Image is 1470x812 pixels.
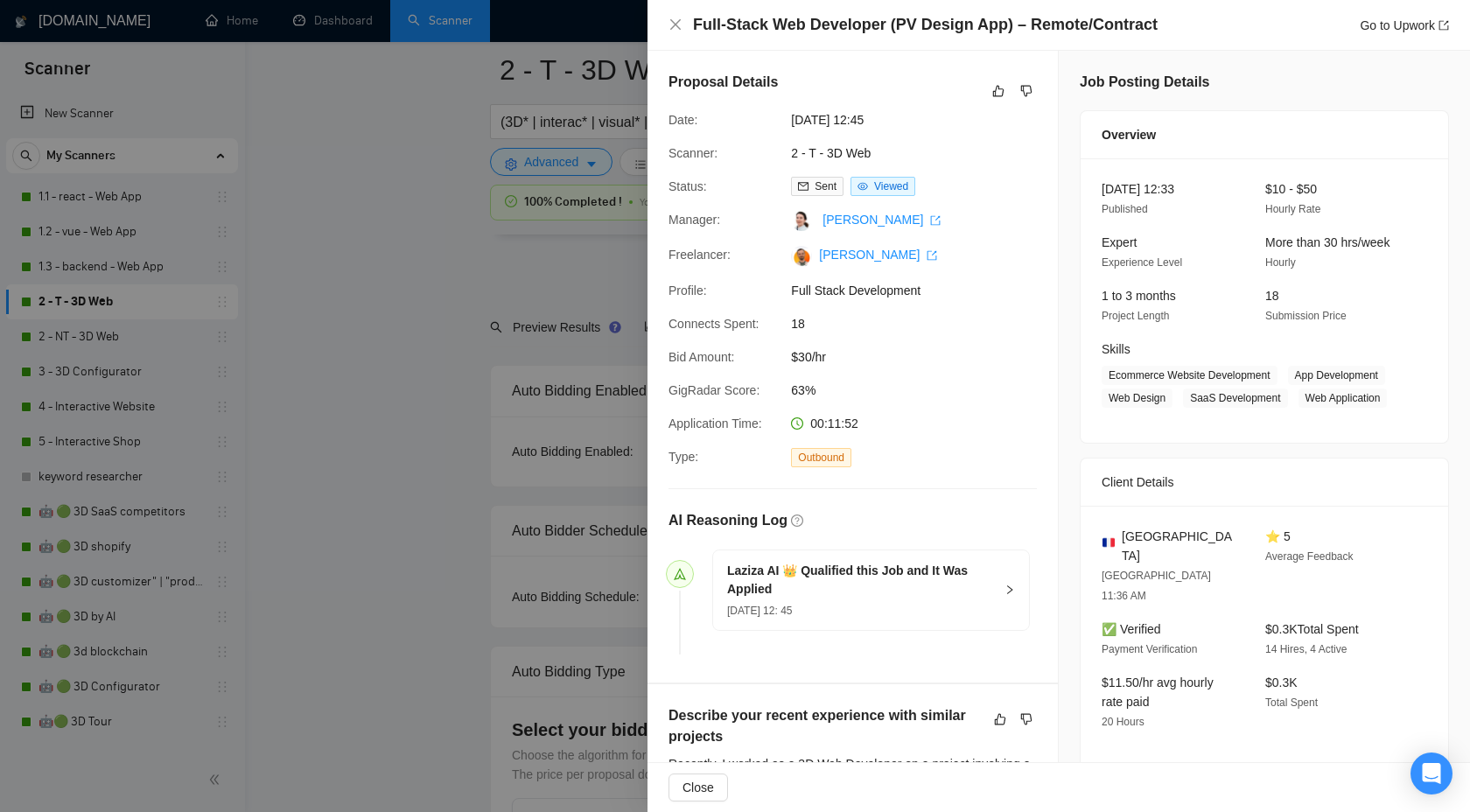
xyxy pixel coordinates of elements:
[1265,675,1298,689] span: $0.3K
[668,510,787,531] h5: AI Reasoning Log
[791,281,1053,300] span: Full Stack Development
[1102,125,1156,144] span: Overview
[1183,388,1287,408] span: SaaS Development
[668,248,731,262] span: Freelancer:
[1265,182,1317,196] span: $10 - $50
[992,84,1004,98] span: like
[1102,342,1130,356] span: Skills
[668,146,717,160] span: Scanner:
[1102,622,1161,636] span: ✅ Verified
[1020,712,1032,726] span: dislike
[1102,203,1148,215] span: Published
[668,416,762,430] span: Application Time:
[1016,709,1037,730] button: dislike
[810,416,858,430] span: 00:11:52
[1102,235,1137,249] span: Expert
[668,317,759,331] span: Connects Spent:
[1298,388,1388,408] span: Web Application
[1102,643,1197,655] span: Payment Verification
[668,773,728,801] button: Close
[990,709,1011,730] button: like
[693,14,1158,36] h4: Full-Stack Web Developer (PV Design App) – Remote/Contract
[1102,458,1427,506] div: Client Details
[1080,72,1209,93] h5: Job Posting Details
[1102,536,1115,549] img: 🇫🇷
[668,17,682,32] button: Close
[682,778,714,797] span: Close
[1102,366,1277,385] span: Ecommerce Website Development
[791,110,1053,129] span: [DATE] 12:45
[1102,570,1211,602] span: [GEOGRAPHIC_DATA] 11:36 AM
[668,179,707,193] span: Status:
[1265,256,1296,269] span: Hourly
[1122,527,1237,565] span: [GEOGRAPHIC_DATA]
[1020,84,1032,98] span: dislike
[668,705,982,747] h5: Describe your recent experience with similar projects
[727,605,792,617] span: [DATE] 12: 45
[1360,18,1449,32] a: Go to Upworkexport
[1438,20,1449,31] span: export
[791,417,803,430] span: clock-circle
[1102,289,1176,303] span: 1 to 3 months
[857,181,868,192] span: eye
[1102,182,1174,196] span: [DATE] 12:33
[1102,256,1182,269] span: Experience Level
[791,347,1053,367] span: $30/hr
[994,712,1006,726] span: like
[791,448,851,467] span: Outbound
[1265,235,1389,249] span: More than 30 hrs/week
[668,72,778,93] h5: Proposal Details
[1265,289,1279,303] span: 18
[791,314,1053,333] span: 18
[1016,80,1037,101] button: dislike
[668,350,735,364] span: Bid Amount:
[1102,310,1169,322] span: Project Length
[727,562,994,598] h5: Laziza AI 👑 Qualified this Job and It Was Applied
[874,180,908,192] span: Viewed
[930,215,941,226] span: export
[668,213,720,227] span: Manager:
[791,246,812,267] img: c1wBjjJnyc_icxeYQ0rlyri2JQvdkHlJk_uVMLQ-_aUSBzU_TggEdemaQ7R5FBI5JS
[1265,696,1318,709] span: Total Spent
[674,568,686,580] span: send
[988,80,1009,101] button: like
[1265,622,1359,636] span: $0.3K Total Spent
[1102,675,1214,709] span: $11.50/hr avg hourly rate paid
[1004,584,1015,595] span: right
[791,143,1053,163] span: 2 - T - 3D Web
[1265,643,1347,655] span: 14 Hires, 4 Active
[1265,203,1320,215] span: Hourly Rate
[1410,752,1452,794] div: Open Intercom Messenger
[1288,366,1385,385] span: App Development
[1102,716,1144,728] span: 20 Hours
[1102,388,1172,408] span: Web Design
[668,283,707,297] span: Profile:
[822,213,941,227] a: [PERSON_NAME] export
[1265,529,1291,543] span: ⭐ 5
[791,514,803,527] span: question-circle
[815,180,836,192] span: Sent
[1265,550,1354,563] span: Average Feedback
[668,113,697,127] span: Date:
[791,381,1053,400] span: 63%
[668,17,682,31] span: close
[927,250,937,261] span: export
[668,383,759,397] span: GigRadar Score:
[1265,310,1347,322] span: Submission Price
[798,181,808,192] span: mail
[819,248,937,262] a: [PERSON_NAME] export
[668,450,698,464] span: Type:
